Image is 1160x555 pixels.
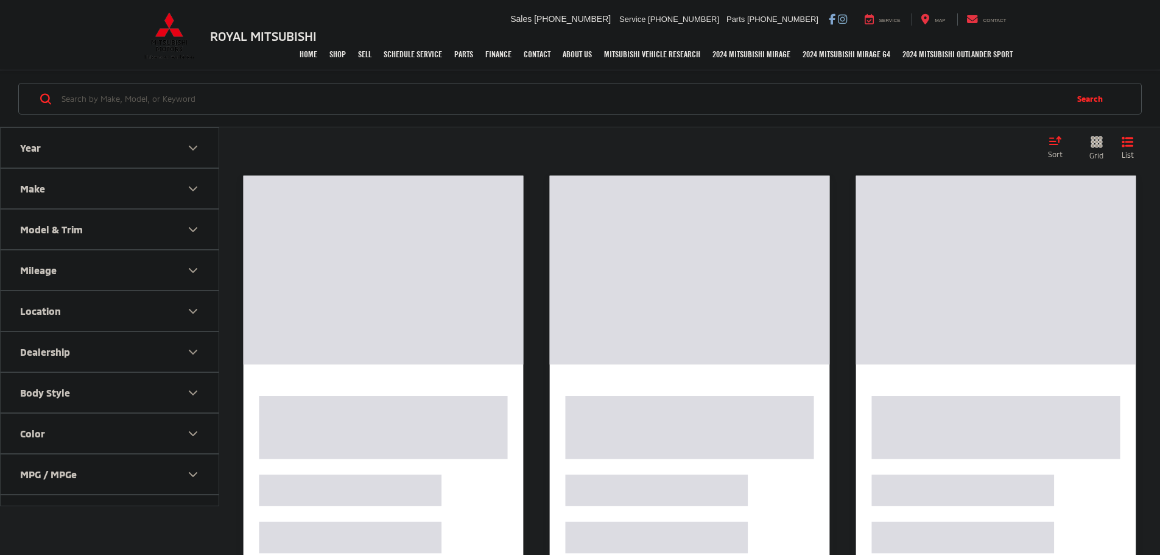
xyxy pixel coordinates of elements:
div: Body Style [186,386,200,400]
a: Service [856,13,910,26]
div: Location [20,305,61,317]
a: Finance [479,39,518,69]
span: Contact [983,18,1006,23]
button: ColorColor [1,414,220,453]
div: Mileage [186,263,200,278]
div: Location [186,304,200,319]
div: Model & Trim [20,224,83,235]
span: Map [935,18,945,23]
a: 2024 Mitsubishi Mirage [706,39,796,69]
span: Service [619,15,645,24]
button: MPG / MPGeMPG / MPGe [1,454,220,494]
button: Search [1065,83,1120,114]
span: List [1122,150,1134,160]
button: Grid View [1076,136,1113,161]
div: Make [186,182,200,196]
button: LocationLocation [1,291,220,331]
div: MPG / MPGe [186,467,200,482]
a: Instagram: Click to visit our Instagram page [838,14,847,24]
a: About Us [557,39,598,69]
span: Grid [1089,150,1103,161]
span: Sales [510,14,532,24]
h3: Royal Mitsubishi [210,29,317,43]
a: Contact [957,13,1016,26]
button: MakeMake [1,169,220,208]
div: MPG / MPGe [20,468,77,480]
div: Year [186,141,200,155]
button: Model & TrimModel & Trim [1,210,220,249]
a: Map [912,13,954,26]
div: Color [186,426,200,441]
div: Make [20,183,45,194]
a: Home [294,39,323,69]
input: Search by Make, Model, or Keyword [60,84,1065,113]
button: Cylinder [1,495,220,535]
a: Mitsubishi Vehicle Research [598,39,706,69]
div: Dealership [186,345,200,359]
a: Contact [518,39,557,69]
a: Facebook: Click to visit our Facebook page [829,14,835,24]
a: Schedule Service: Opens in a new tab [378,39,448,69]
button: YearYear [1,128,220,168]
button: Select sort value [1042,136,1076,160]
button: List View [1113,136,1143,161]
a: 2024 Mitsubishi Mirage G4 [796,39,896,69]
span: [PHONE_NUMBER] [747,15,818,24]
span: [PHONE_NUMBER] [648,15,719,24]
div: Mileage [20,264,57,276]
img: Mitsubishi [142,12,197,60]
a: Shop [323,39,352,69]
a: Parts: Opens in a new tab [448,39,479,69]
div: Color [20,428,45,439]
span: Service [879,18,901,23]
div: Body Style [20,387,70,398]
button: Body StyleBody Style [1,373,220,412]
div: Model & Trim [186,222,200,237]
a: 2024 Mitsubishi Outlander SPORT [896,39,1019,69]
span: Sort [1048,150,1063,158]
span: [PHONE_NUMBER] [534,14,611,24]
button: MileageMileage [1,250,220,290]
button: DealershipDealership [1,332,220,372]
span: Parts [726,15,745,24]
a: Sell [352,39,378,69]
div: Year [20,142,41,154]
div: Dealership [20,346,70,358]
